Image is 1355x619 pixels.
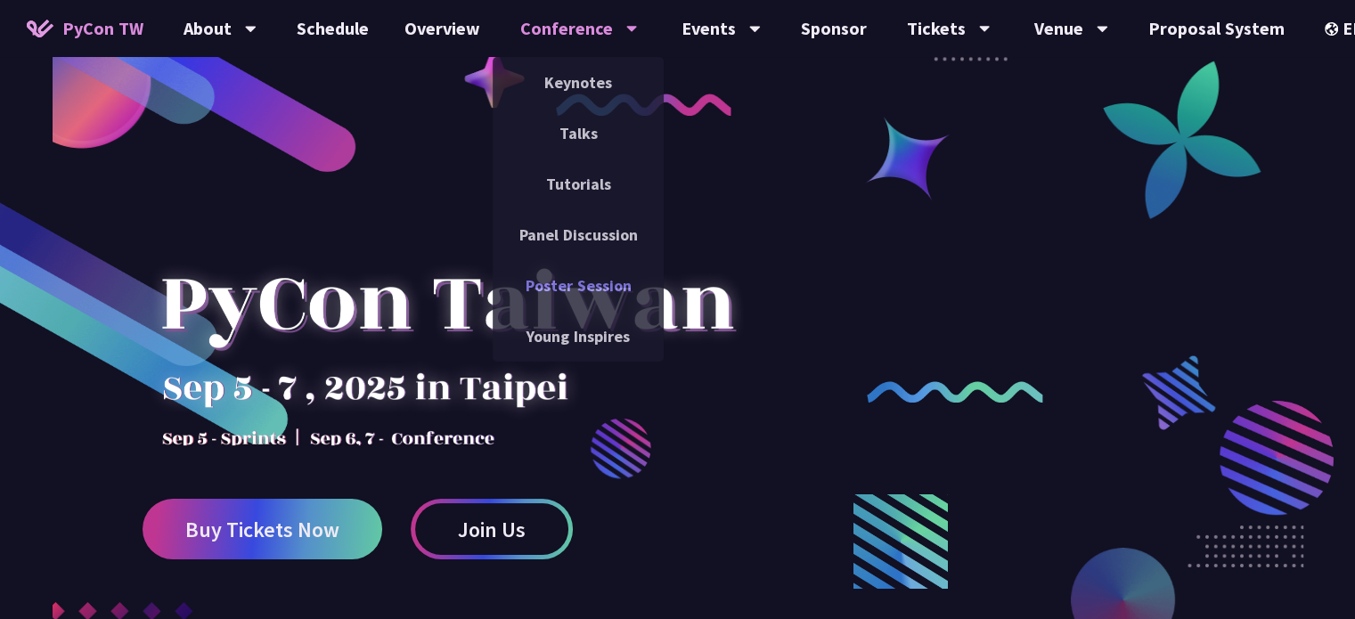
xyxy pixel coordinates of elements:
[27,20,53,37] img: Home icon of PyCon TW 2025
[493,214,664,256] a: Panel Discussion
[867,381,1043,403] img: curly-2.e802c9f.png
[143,499,382,559] a: Buy Tickets Now
[1325,22,1343,36] img: Locale Icon
[493,315,664,357] a: Young Inspires
[411,499,573,559] a: Join Us
[493,265,664,306] a: Poster Session
[62,15,143,42] span: PyCon TW
[458,518,526,541] span: Join Us
[185,518,339,541] span: Buy Tickets Now
[9,6,161,51] a: PyCon TW
[493,61,664,103] a: Keynotes
[493,112,664,154] a: Talks
[493,163,664,205] a: Tutorials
